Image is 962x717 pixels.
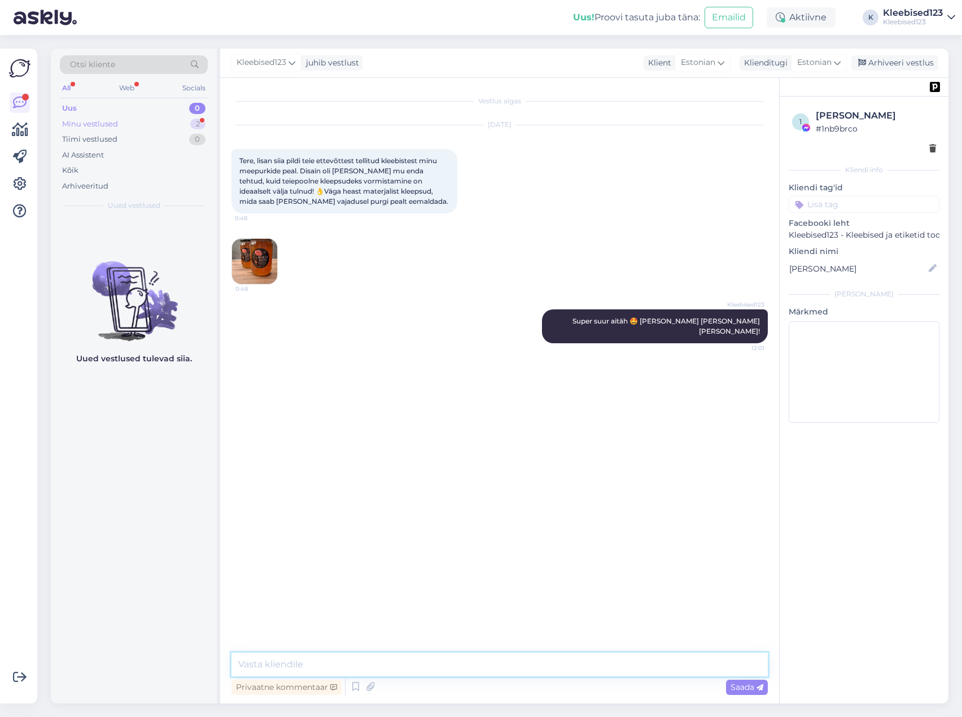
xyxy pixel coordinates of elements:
[180,81,208,95] div: Socials
[883,18,943,27] div: Kleebised123
[705,7,753,28] button: Emailid
[70,59,115,71] span: Otsi kliente
[789,217,939,229] p: Facebooki leht
[789,165,939,175] div: Kliendi info
[62,119,118,130] div: Minu vestlused
[789,263,926,275] input: Lisa nimi
[789,289,939,299] div: [PERSON_NAME]
[799,117,802,126] span: 1
[722,344,764,352] span: 12:01
[62,165,78,176] div: Kõik
[301,57,359,69] div: juhib vestlust
[231,680,342,695] div: Privaatne kommentaar
[681,56,715,69] span: Estonian
[235,214,277,222] span: 0:48
[930,82,940,92] img: pd
[62,150,104,161] div: AI Assistent
[722,300,764,309] span: Kleebised123
[573,12,594,23] b: Uus!
[237,56,286,69] span: Kleebised123
[51,241,217,343] img: No chats
[863,10,878,25] div: K
[816,123,936,135] div: # 1nb9brco
[231,120,768,130] div: [DATE]
[231,96,768,106] div: Vestlus algas
[62,134,117,145] div: Tiimi vestlused
[731,682,763,692] span: Saada
[76,353,192,365] p: Uued vestlused tulevad siia.
[851,55,938,71] div: Arhiveeri vestlus
[789,182,939,194] p: Kliendi tag'id
[797,56,832,69] span: Estonian
[189,103,205,114] div: 0
[789,246,939,257] p: Kliendi nimi
[189,134,205,145] div: 0
[789,196,939,213] input: Lisa tag
[9,58,30,79] img: Askly Logo
[572,317,762,335] span: Super suur aitäh 🤩 [PERSON_NAME] [PERSON_NAME] [PERSON_NAME]!
[117,81,137,95] div: Web
[232,239,277,284] img: Attachment
[62,181,108,192] div: Arhiveeritud
[60,81,73,95] div: All
[789,306,939,318] p: Märkmed
[740,57,788,69] div: Klienditugi
[573,11,700,24] div: Proovi tasuta juba täna:
[789,229,939,241] p: Kleebised123 - Kleebised ja etiketid toodetele ning kleebised autodele.
[767,7,836,28] div: Aktiivne
[239,156,448,206] span: Tere, lisan siia pildi teie ettevõttest tellitud kleebistest minu meepurkide peal. Disain oli [PE...
[883,8,955,27] a: Kleebised123Kleebised123
[190,119,205,130] div: 2
[644,57,671,69] div: Klient
[883,8,943,18] div: Kleebised123
[108,200,160,211] span: Uued vestlused
[816,109,936,123] div: [PERSON_NAME]
[62,103,77,114] div: Uus
[235,285,278,293] span: 0:48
